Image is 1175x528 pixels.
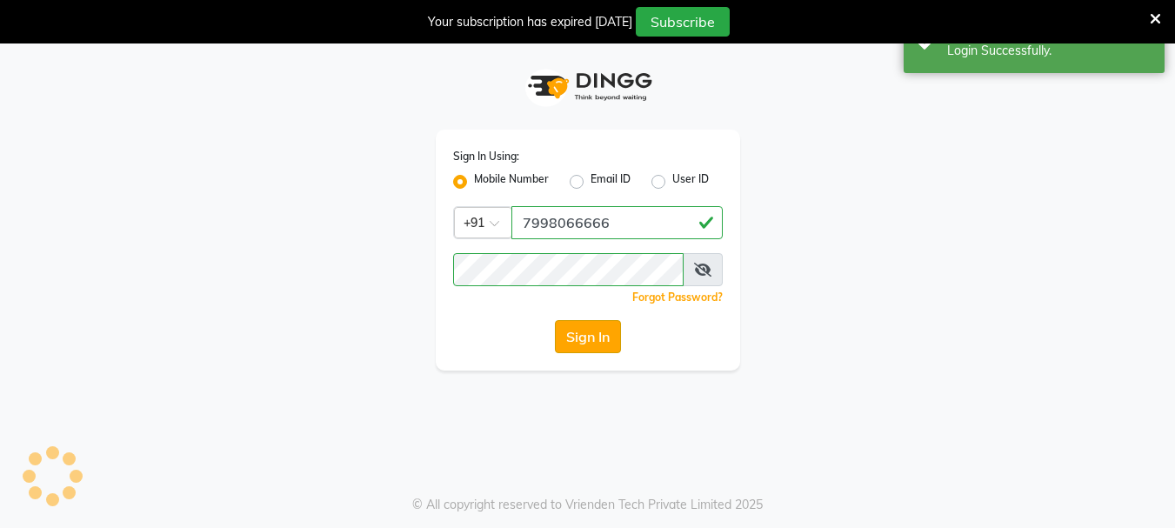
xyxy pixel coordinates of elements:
[632,291,723,304] a: Forgot Password?
[453,149,519,164] label: Sign In Using:
[474,171,549,192] label: Mobile Number
[555,320,621,353] button: Sign In
[428,13,632,31] div: Your subscription has expired [DATE]
[518,61,658,112] img: logo1.svg
[636,7,730,37] button: Subscribe
[453,253,684,286] input: Username
[591,171,631,192] label: Email ID
[672,171,709,192] label: User ID
[511,206,723,239] input: Username
[947,42,1152,60] div: Login Successfully.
